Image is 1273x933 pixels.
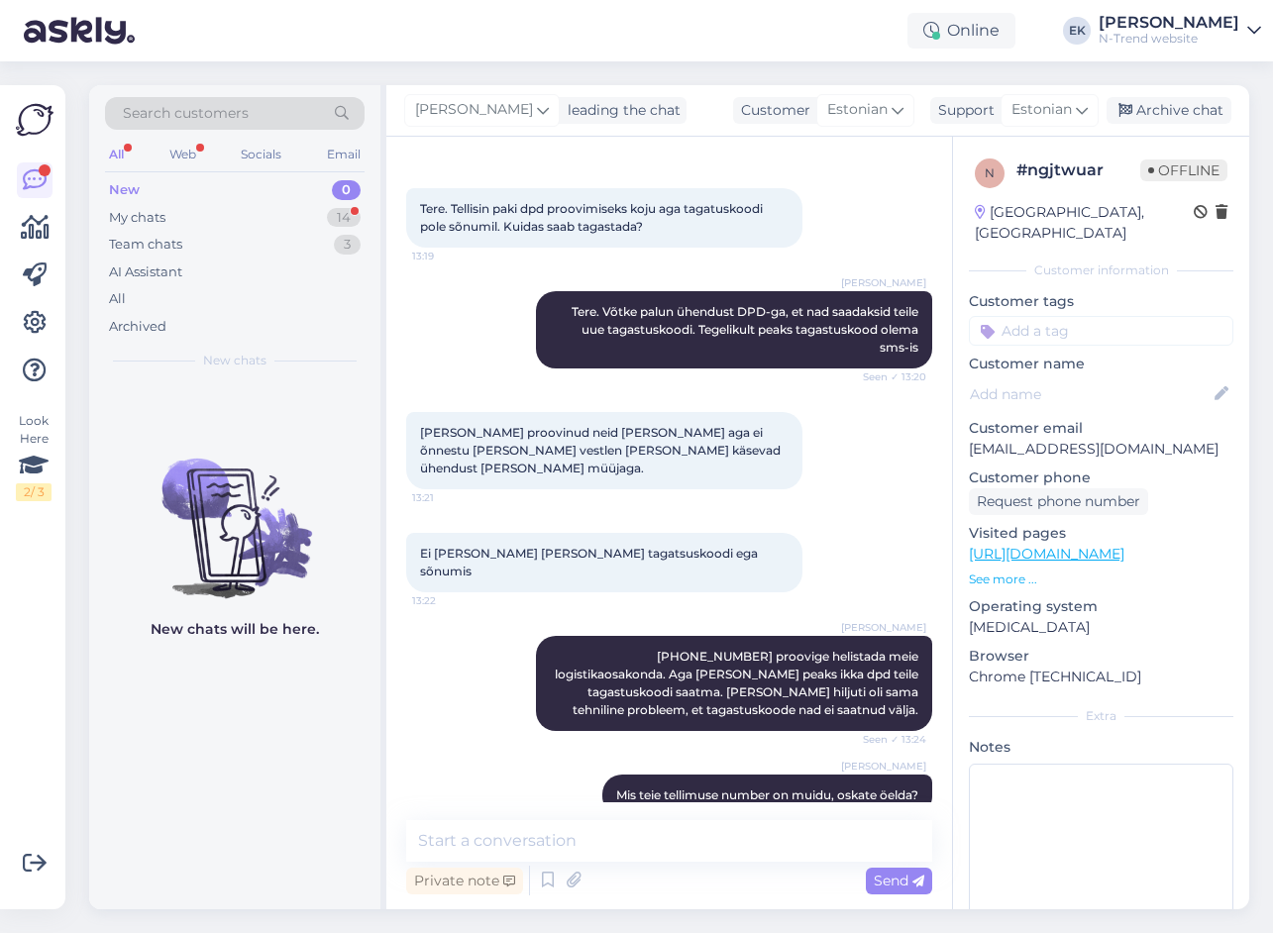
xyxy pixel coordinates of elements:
div: Archive chat [1107,97,1231,124]
span: [PERSON_NAME] [841,759,926,774]
span: Tere. Võtke palun ühendust DPD-ga, et nad saadaksid teile uue tagastuskoodi. Tegelikult peaks tag... [572,304,921,355]
span: Estonian [1011,99,1072,121]
p: [MEDICAL_DATA] [969,617,1233,638]
div: Customer [733,100,810,121]
div: Customer information [969,261,1233,279]
p: Customer email [969,418,1233,439]
span: Estonian [827,99,888,121]
div: Support [930,100,995,121]
div: Archived [109,317,166,337]
span: Search customers [123,103,249,124]
img: No chats [89,423,380,601]
div: leading the chat [560,100,681,121]
div: New [109,180,140,200]
div: Email [323,142,365,167]
div: Look Here [16,412,52,501]
span: Ei [PERSON_NAME] [PERSON_NAME] tagatsuskoodi ega sõnumis [420,546,761,578]
span: [PHONE_NUMBER] proovige helistada meie logistikaosakonda. Aga [PERSON_NAME] peaks ikka dpd teile ... [555,649,921,717]
span: Offline [1140,159,1227,181]
div: Extra [969,707,1233,725]
span: Seen ✓ 13:24 [852,732,926,747]
div: My chats [109,208,165,228]
span: [PERSON_NAME] [841,620,926,635]
div: All [105,142,128,167]
div: # ngjtwuar [1016,158,1140,182]
span: 13:19 [412,249,486,263]
div: Private note [406,868,523,894]
span: 13:22 [412,593,486,608]
span: 13:21 [412,490,486,505]
span: [PERSON_NAME] [415,99,533,121]
div: [GEOGRAPHIC_DATA], [GEOGRAPHIC_DATA] [975,202,1194,244]
span: Seen ✓ 13:20 [852,369,926,384]
p: Customer tags [969,291,1233,312]
input: Add a tag [969,316,1233,346]
p: Chrome [TECHNICAL_ID] [969,667,1233,687]
div: Socials [237,142,285,167]
span: Tere. Tellisin paki dpd proovimiseks koju aga tagatuskoodi pole sõnumil. Kuidas saab tagastada? [420,201,766,234]
a: [URL][DOMAIN_NAME] [969,545,1124,563]
img: Askly Logo [16,101,53,139]
span: [PERSON_NAME] proovinud neid [PERSON_NAME] aga ei õnnestu [PERSON_NAME] vestlen [PERSON_NAME] käs... [420,425,784,475]
div: All [109,289,126,309]
div: 14 [327,208,361,228]
span: New chats [203,352,266,369]
div: Online [907,13,1015,49]
div: EK [1063,17,1091,45]
span: Mis teie tellimuse number on muidu, oskate öelda? [616,787,918,802]
p: Customer name [969,354,1233,374]
div: Web [165,142,200,167]
div: Request phone number [969,488,1148,515]
p: Browser [969,646,1233,667]
span: [PERSON_NAME] [841,275,926,290]
span: n [985,165,995,180]
div: 3 [334,235,361,255]
div: [PERSON_NAME] [1099,15,1239,31]
p: Customer phone [969,467,1233,488]
p: See more ... [969,570,1233,588]
div: AI Assistant [109,262,182,282]
p: [EMAIL_ADDRESS][DOMAIN_NAME] [969,439,1233,460]
span: Send [874,872,924,889]
div: N-Trend website [1099,31,1239,47]
input: Add name [970,383,1211,405]
div: 2 / 3 [16,483,52,501]
p: Operating system [969,596,1233,617]
div: Team chats [109,235,182,255]
p: New chats will be here. [151,619,319,640]
p: Notes [969,737,1233,758]
p: Visited pages [969,523,1233,544]
div: 0 [332,180,361,200]
a: [PERSON_NAME]N-Trend website [1099,15,1261,47]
